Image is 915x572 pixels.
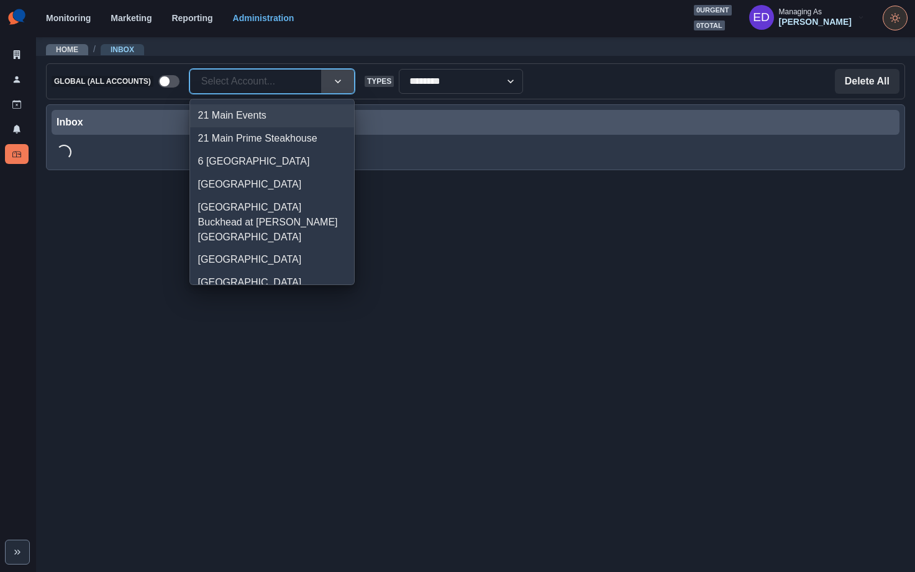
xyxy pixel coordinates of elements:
nav: breadcrumb [46,43,144,56]
button: Toggle Mode [883,6,908,30]
span: Global (All Accounts) [52,76,153,87]
div: [GEOGRAPHIC_DATA] [190,271,354,294]
div: Managing As [779,7,822,16]
a: Marketing [111,13,152,23]
div: [GEOGRAPHIC_DATA] [190,248,354,271]
span: Types [365,76,394,87]
div: [GEOGRAPHIC_DATA] [190,173,354,196]
a: Administration [233,13,294,23]
a: Inbox [111,45,134,54]
div: 6 [GEOGRAPHIC_DATA] [190,150,354,173]
span: 0 urgent [694,5,732,16]
span: 0 total [694,20,725,31]
button: Managing As[PERSON_NAME] [739,5,875,30]
a: Monitoring [46,13,91,23]
a: Home [56,45,78,54]
div: [GEOGRAPHIC_DATA] Buckhead at [PERSON_NAME][GEOGRAPHIC_DATA] [190,196,354,248]
a: Reporting [171,13,212,23]
div: 21 Main Prime Steakhouse [190,127,354,150]
a: Inbox [5,144,29,164]
a: Draft Posts [5,94,29,114]
div: Inbox [57,115,895,130]
button: Expand [5,540,30,565]
span: / [93,43,96,56]
div: 21 Main Events [190,104,354,127]
button: Delete All [835,69,899,94]
div: Elizabeth Dempsey [753,2,770,32]
a: Notifications [5,119,29,139]
a: Users [5,70,29,89]
a: Clients [5,45,29,65]
div: [PERSON_NAME] [779,17,852,27]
